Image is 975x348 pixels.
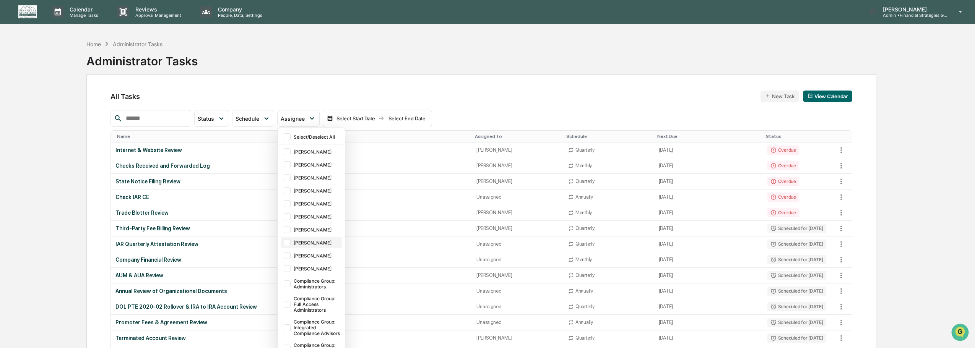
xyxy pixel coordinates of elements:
[15,111,48,118] span: Data Lookup
[767,224,826,233] div: Scheduled for [DATE]
[378,115,384,121] img: arrow right
[654,221,763,236] td: [DATE]
[8,97,14,103] div: 🖐️
[803,91,852,102] button: View Calendar
[877,13,948,18] p: Admin • Financial Strategies Group (FSG)
[575,210,592,215] div: Monthly
[386,115,428,121] div: Select End Date
[766,134,834,139] div: Toggle SortBy
[115,163,467,169] div: Checks Received and Forwarded Log
[55,97,62,103] div: 🗄️
[476,194,559,200] div: Unassigned
[5,108,51,121] a: 🔎Data Lookup
[86,41,101,47] div: Home
[654,268,763,283] td: [DATE]
[294,162,340,168] div: [PERSON_NAME]
[767,271,826,280] div: Scheduled for [DATE]
[476,272,559,278] div: [PERSON_NAME]
[63,13,102,18] p: Manage Tasks
[575,304,595,309] div: Quarterly
[767,318,826,327] div: Scheduled for [DATE]
[327,115,333,121] img: calendar
[63,6,102,13] p: Calendar
[198,115,214,122] span: Status
[8,112,14,118] div: 🔎
[654,189,763,205] td: [DATE]
[654,252,763,268] td: [DATE]
[767,286,826,296] div: Scheduled for [DATE]
[476,257,559,262] div: Unassigned
[767,240,826,249] div: Scheduled for [DATE]
[129,13,185,18] p: Approval Management
[951,323,971,343] iframe: Open customer support
[476,241,559,247] div: Unassigned
[476,319,559,325] div: Unassigned
[476,147,559,153] div: [PERSON_NAME]
[335,115,377,121] div: Select Start Date
[26,58,125,66] div: Start new chat
[294,175,340,181] div: [PERSON_NAME]
[8,58,21,72] img: 1746055101610-c473b297-6a78-478c-a979-82029cc54cd1
[575,319,593,325] div: Annually
[212,13,266,18] p: People, Data, Settings
[767,193,799,202] div: Overdue
[63,96,95,104] span: Attestations
[281,115,305,122] span: Assignee
[115,178,467,185] div: State Notice Filing Review
[294,240,340,246] div: [PERSON_NAME]
[575,288,593,294] div: Annually
[767,177,799,186] div: Overdue
[575,272,595,278] div: Quarterly
[767,161,799,170] div: Overdue
[5,93,52,107] a: 🖐️Preclearance
[767,302,826,311] div: Scheduled for [DATE]
[129,6,185,13] p: Reviews
[110,92,140,100] span: All Tasks
[575,178,595,184] div: Quarterly
[654,330,763,346] td: [DATE]
[476,163,559,168] div: [PERSON_NAME]
[575,163,592,168] div: Monthly
[15,96,49,104] span: Preclearance
[115,147,467,153] div: Internet & Website Review
[767,333,826,343] div: Scheduled for [DATE]
[476,210,559,215] div: [PERSON_NAME]
[115,288,467,294] div: Annual Review of Organizational Documents
[657,134,760,139] div: Toggle SortBy
[294,319,340,336] div: Compliance Group: Integrated Compliance Advisors
[18,5,37,18] img: logo
[654,205,763,221] td: [DATE]
[476,225,559,231] div: [PERSON_NAME]
[654,158,763,174] td: [DATE]
[117,134,469,139] div: Toggle SortBy
[767,208,799,217] div: Overdue
[115,257,467,263] div: Company Financial Review
[54,129,93,135] a: Powered byPylon
[294,296,340,313] div: Compliance Group: Full Access Administrators
[566,134,651,139] div: Toggle SortBy
[294,253,340,259] div: [PERSON_NAME]
[575,194,593,200] div: Annually
[760,91,799,102] button: New Task
[130,61,139,70] button: Start new chat
[654,283,763,299] td: [DATE]
[294,134,340,140] div: Select/Deselect All
[654,315,763,330] td: [DATE]
[877,6,948,13] p: [PERSON_NAME]
[575,225,595,231] div: Quarterly
[654,174,763,189] td: [DATE]
[26,66,97,72] div: We're available if you need us!
[236,115,259,122] span: Schedule
[115,335,467,341] div: Terminated Account Review
[575,241,595,247] div: Quarterly
[476,335,559,341] div: [PERSON_NAME]
[476,288,559,294] div: Unassigned
[115,319,467,325] div: Promoter Fees & Agreement Review
[654,299,763,315] td: [DATE]
[76,129,93,135] span: Pylon
[476,178,559,184] div: [PERSON_NAME]
[476,304,559,309] div: Unassigned
[294,278,340,290] div: Compliance Group: Administrators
